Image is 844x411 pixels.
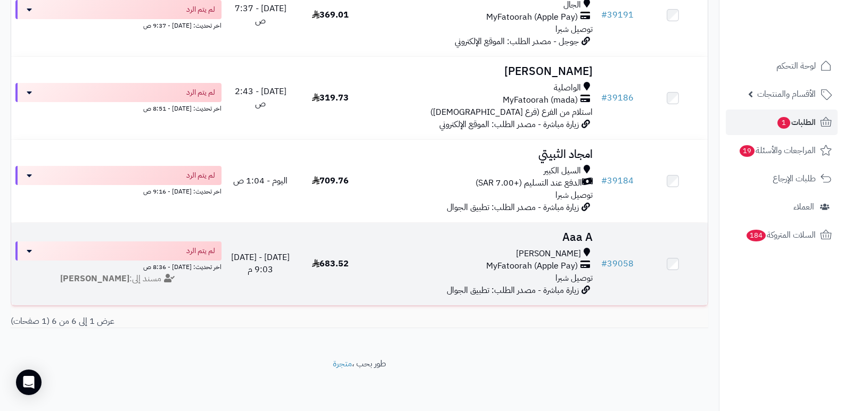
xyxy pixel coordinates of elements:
span: [DATE] - [DATE] 9:03 م [231,251,290,276]
span: 19 [740,145,755,157]
span: MyFatoorah (mada) [503,94,578,106]
span: [PERSON_NAME] [516,248,581,260]
span: [DATE] - 7:37 ص [235,2,286,27]
a: #39186 [601,91,634,104]
div: مسند إلى: [7,273,230,285]
span: طلبات الإرجاع [773,171,816,186]
div: اخر تحديث: [DATE] - 9:37 ص [15,19,222,30]
span: زيارة مباشرة - مصدر الطلب: الموقع الإلكتروني [439,118,579,131]
a: متجرة [333,357,352,370]
strong: [PERSON_NAME] [60,272,129,285]
span: توصيل شبرا [555,272,593,284]
span: الأقسام والمنتجات [757,87,816,102]
h3: امجاد الثبيتي [370,148,593,161]
a: المراجعات والأسئلة19 [726,138,838,163]
span: توصيل شبرا [555,23,593,36]
div: اخر تحديث: [DATE] - 8:51 ص [15,102,222,113]
a: #39184 [601,174,634,187]
span: لوحة التحكم [776,58,816,73]
span: جوجل - مصدر الطلب: الموقع الإلكتروني [455,35,579,48]
div: Open Intercom Messenger [16,370,42,395]
h3: [PERSON_NAME] [370,65,593,78]
span: لم يتم الرد [186,170,215,181]
span: 369.01 [312,9,349,21]
span: اليوم - 1:04 ص [233,174,288,187]
a: #39191 [601,9,634,21]
span: الدفع عند التسليم (+7.00 SAR) [476,177,582,189]
h3: Aaa A [370,231,593,244]
div: اخر تحديث: [DATE] - 8:36 ص [15,261,222,272]
span: لم يتم الرد [186,87,215,98]
span: استلام من الفرع (فرع [DEMOGRAPHIC_DATA]) [430,106,593,119]
span: # [601,257,607,270]
span: لم يتم الرد [186,246,215,256]
span: 683.52 [312,257,349,270]
a: العملاء [726,194,838,220]
img: logo-2.png [772,27,834,49]
span: 1 [777,117,790,129]
span: # [601,174,607,187]
span: زيارة مباشرة - مصدر الطلب: تطبيق الجوال [447,201,579,214]
span: توصيل شبرا [555,189,593,202]
a: السلات المتروكة184 [726,222,838,248]
div: عرض 1 إلى 6 من 6 (1 صفحات) [3,315,359,328]
span: السلات المتروكة [745,228,816,242]
a: لوحة التحكم [726,53,838,79]
span: الطلبات [776,115,816,130]
span: الواصلية [554,82,581,94]
span: العملاء [793,199,814,214]
span: MyFatoorah (Apple Pay) [486,260,578,272]
span: # [601,91,607,104]
span: 184 [747,230,766,241]
span: لم يتم الرد [186,4,215,15]
span: [DATE] - 2:43 ص [235,85,286,110]
span: 319.73 [312,91,349,104]
a: #39058 [601,257,634,270]
div: اخر تحديث: [DATE] - 9:16 ص [15,185,222,196]
a: الطلبات1 [726,110,838,135]
a: طلبات الإرجاع [726,166,838,191]
span: السيل الكبير [544,165,581,177]
span: 709.76 [312,174,349,187]
span: المراجعات والأسئلة [739,143,816,158]
span: MyFatoorah (Apple Pay) [486,11,578,23]
span: زيارة مباشرة - مصدر الطلب: تطبيق الجوال [447,284,579,297]
span: # [601,9,607,21]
